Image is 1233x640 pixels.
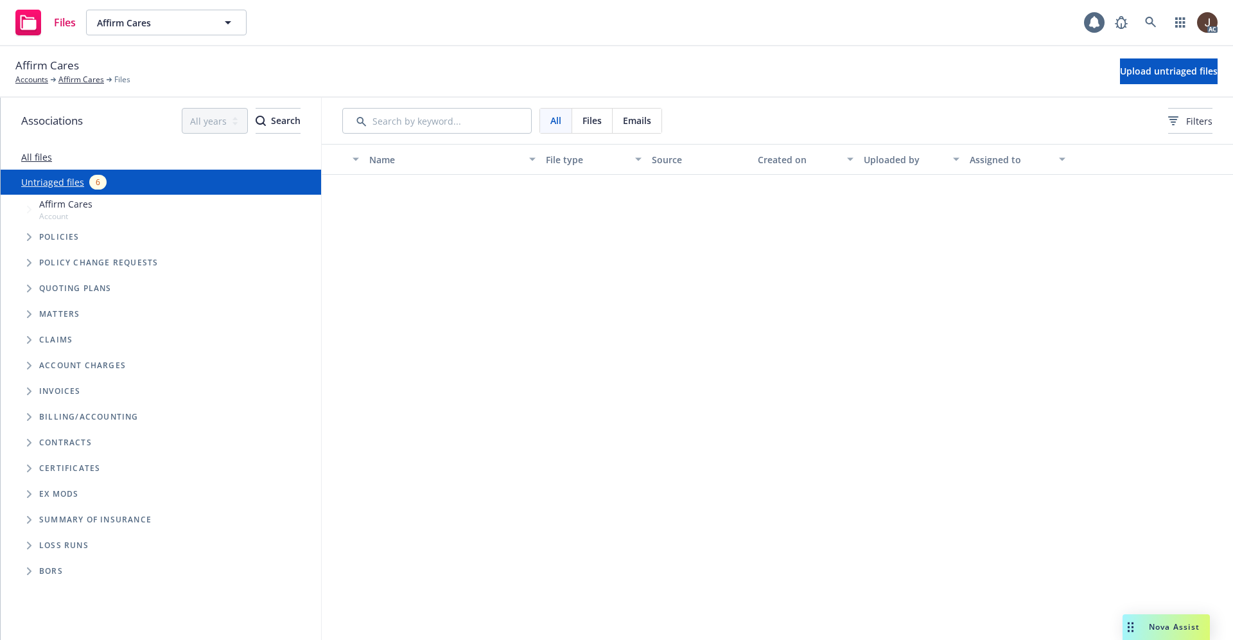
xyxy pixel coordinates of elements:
[864,153,945,166] div: Uploaded by
[15,57,79,74] span: Affirm Cares
[758,153,839,166] div: Created on
[39,310,80,318] span: Matters
[39,516,152,524] span: Summary of insurance
[1123,614,1210,640] button: Nova Assist
[39,285,112,292] span: Quoting plans
[1108,10,1134,35] a: Report a Bug
[39,336,73,344] span: Claims
[97,16,208,30] span: Affirm Cares
[256,108,301,134] button: SearchSearch
[10,4,81,40] a: Files
[39,362,126,369] span: Account charges
[39,465,100,472] span: Certificates
[39,567,63,575] span: BORs
[647,144,753,175] button: Source
[39,413,139,421] span: Billing/Accounting
[15,74,48,85] a: Accounts
[39,259,158,267] span: Policy change requests
[1120,58,1218,84] button: Upload untriaged files
[1168,114,1212,128] span: Filters
[39,211,92,222] span: Account
[582,114,602,127] span: Files
[1167,10,1193,35] a: Switch app
[89,175,107,190] div: 6
[256,109,301,133] div: Search
[970,153,1051,166] div: Assigned to
[364,144,541,175] button: Name
[546,153,627,166] div: File type
[859,144,965,175] button: Uploaded by
[39,542,89,549] span: Loss Runs
[1,195,321,404] div: Tree Example
[21,112,83,129] span: Associations
[623,114,651,127] span: Emails
[1168,108,1212,134] button: Filters
[39,387,81,395] span: Invoices
[39,439,92,447] span: Contracts
[753,144,859,175] button: Created on
[1120,65,1218,77] span: Upload untriaged files
[39,490,78,498] span: Ex Mods
[54,17,76,28] span: Files
[1,404,321,584] div: Folder Tree Example
[256,116,266,126] svg: Search
[1138,10,1164,35] a: Search
[86,10,247,35] button: Affirm Cares
[1149,621,1200,632] span: Nova Assist
[21,151,52,163] a: All files
[114,74,130,85] span: Files
[541,144,647,175] button: File type
[39,233,80,241] span: Policies
[1197,12,1218,33] img: photo
[1186,114,1212,128] span: Filters
[965,144,1071,175] button: Assigned to
[21,175,84,189] a: Untriaged files
[369,153,521,166] div: Name
[342,108,532,134] input: Search by keyword...
[550,114,561,127] span: All
[39,197,92,211] span: Affirm Cares
[1123,614,1139,640] div: Drag to move
[58,74,104,85] a: Affirm Cares
[652,153,748,166] div: Source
